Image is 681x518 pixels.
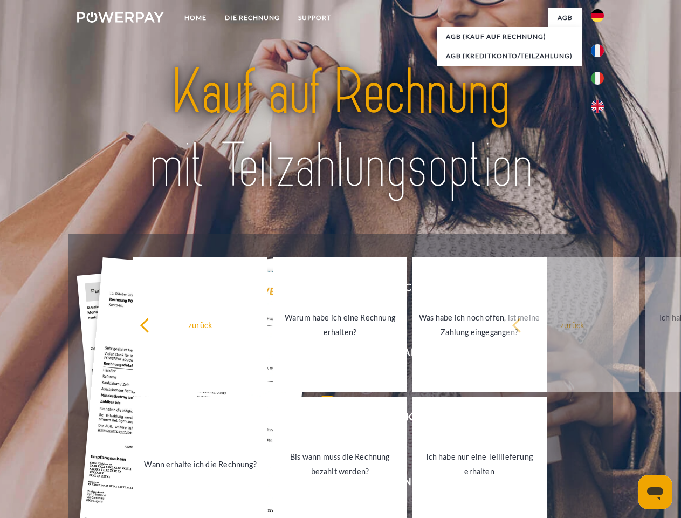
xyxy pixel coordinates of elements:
[548,8,582,28] a: agb
[591,44,604,57] img: fr
[103,52,578,207] img: title-powerpay_de.svg
[638,475,672,509] iframe: Schaltfläche zum Öffnen des Messaging-Fensters
[279,310,401,339] div: Warum habe ich eine Rechnung erhalten?
[512,317,633,332] div: zurück
[419,310,540,339] div: Was habe ich noch offen, ist meine Zahlung eingegangen?
[140,317,261,332] div: zurück
[175,8,216,28] a: Home
[289,8,340,28] a: SUPPORT
[140,456,261,471] div: Wann erhalte ich die Rechnung?
[279,449,401,479] div: Bis wann muss die Rechnung bezahlt werden?
[437,46,582,66] a: AGB (Kreditkonto/Teilzahlung)
[77,12,164,23] img: logo-powerpay-white.svg
[412,257,547,392] a: Was habe ich noch offen, ist meine Zahlung eingegangen?
[437,27,582,46] a: AGB (Kauf auf Rechnung)
[591,100,604,113] img: en
[419,449,540,479] div: Ich habe nur eine Teillieferung erhalten
[216,8,289,28] a: DIE RECHNUNG
[591,72,604,85] img: it
[591,9,604,22] img: de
